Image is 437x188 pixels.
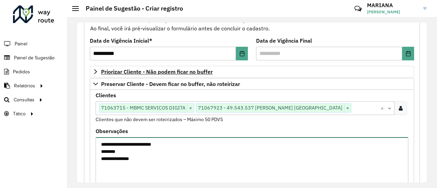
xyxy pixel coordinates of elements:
[96,127,128,135] label: Observações
[90,37,152,45] label: Data de Vigência Inicial
[79,5,183,12] h2: Painel de Sugestão - Criar registro
[380,104,386,112] span: Clear all
[367,9,418,15] span: [PERSON_NAME]
[196,104,344,112] span: 71067923 - 49.543.537 [PERSON_NAME] [GEOGRAPHIC_DATA]
[236,47,248,60] button: Choose Date
[187,104,194,112] span: ×
[90,78,414,90] a: Preservar Cliente - Devem ficar no buffer, não roteirizar
[256,37,312,45] label: Data de Vigência Final
[344,104,351,112] span: ×
[101,69,213,74] span: Priorizar Cliente - Não podem ficar no buffer
[351,1,365,16] a: Contato Rápido
[14,82,35,89] span: Relatórios
[13,68,30,75] span: Pedidos
[13,110,26,117] span: Tático
[14,96,34,103] span: Consultas
[367,2,418,9] h3: MARIANA
[14,54,55,61] span: Painel de Sugestão
[90,66,414,77] a: Priorizar Cliente - Não podem ficar no buffer
[101,81,240,87] span: Preservar Cliente - Devem ficar no buffer, não roteirizar
[15,40,27,47] span: Painel
[99,104,187,112] span: 71063715 - MBMC SERVICOS DIGITA
[402,47,414,60] button: Choose Date
[96,116,223,122] small: Clientes que não devem ser roteirizados – Máximo 50 PDVS
[96,91,116,99] label: Clientes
